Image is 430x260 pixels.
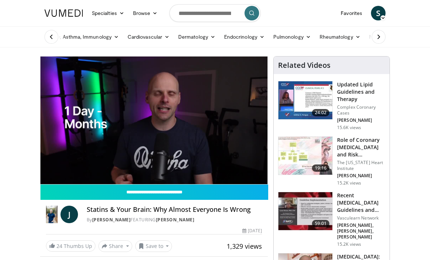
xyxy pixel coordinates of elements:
a: 24 Thumbs Up [46,240,95,252]
a: Pulmonology [269,30,315,44]
a: Endocrinology [220,30,269,44]
span: 24:02 [312,109,329,116]
h4: Statins & Your Brain: Why Almost Everyone Is Wrong [87,206,262,214]
a: Rheumatology [315,30,365,44]
img: 1efa8c99-7b8a-4ab5-a569-1c219ae7bd2c.150x105_q85_crop-smart_upscale.jpg [278,137,332,175]
video-js: Video Player [40,57,267,184]
img: Dr. Jordan Rennicke [46,206,58,223]
span: 59:01 [312,220,329,227]
a: Cardiovascular [123,30,174,44]
span: 24 [56,242,62,249]
img: VuMedi Logo [44,9,83,17]
p: [PERSON_NAME], [PERSON_NAME], [PERSON_NAME] [337,222,385,240]
p: [PERSON_NAME] [337,117,385,123]
a: Allergy, Asthma, Immunology [40,30,123,44]
span: 19:16 [312,164,329,172]
a: 59:01 Recent [MEDICAL_DATA] Guidelines and Integration into Clinical Practice Vasculearn Network ... [278,192,385,247]
img: 87825f19-cf4c-4b91-bba1-ce218758c6bb.150x105_q85_crop-smart_upscale.jpg [278,192,332,230]
a: [PERSON_NAME] [156,217,195,223]
a: S [371,6,386,20]
h4: Related Videos [278,61,331,70]
p: 15.2K views [337,241,361,247]
p: The [US_STATE] Heart Institute [337,160,385,171]
h3: Role of Coronary [MEDICAL_DATA] and Risk Stratification [337,136,385,158]
p: Vasculearn Network [337,215,385,221]
p: 15.6K views [337,125,361,131]
a: 19:16 Role of Coronary [MEDICAL_DATA] and Risk Stratification The [US_STATE] Heart Institute [PER... [278,136,385,186]
a: 24:02 Updated Lipid Guidelines and Therapy Complex Coronary Cases [PERSON_NAME] 15.6K views [278,81,385,131]
h3: Updated Lipid Guidelines and Therapy [337,81,385,103]
a: Browse [129,6,162,20]
p: Complex Coronary Cases [337,104,385,116]
button: Save to [135,240,172,252]
a: J [60,206,78,223]
a: Specialties [87,6,129,20]
a: Favorites [336,6,367,20]
a: [PERSON_NAME] [92,217,131,223]
p: 15.2K views [337,180,361,186]
div: [DATE] [242,228,262,234]
input: Search topics, interventions [169,4,261,22]
div: By FEATURING [87,217,262,223]
p: [PERSON_NAME] [337,173,385,179]
button: Share [98,240,132,252]
a: Dermatology [174,30,220,44]
img: 77f671eb-9394-4acc-bc78-a9f077f94e00.150x105_q85_crop-smart_upscale.jpg [278,81,332,119]
h3: Recent [MEDICAL_DATA] Guidelines and Integration into Clinical Practice [337,192,385,214]
span: 1,329 views [227,242,262,251]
